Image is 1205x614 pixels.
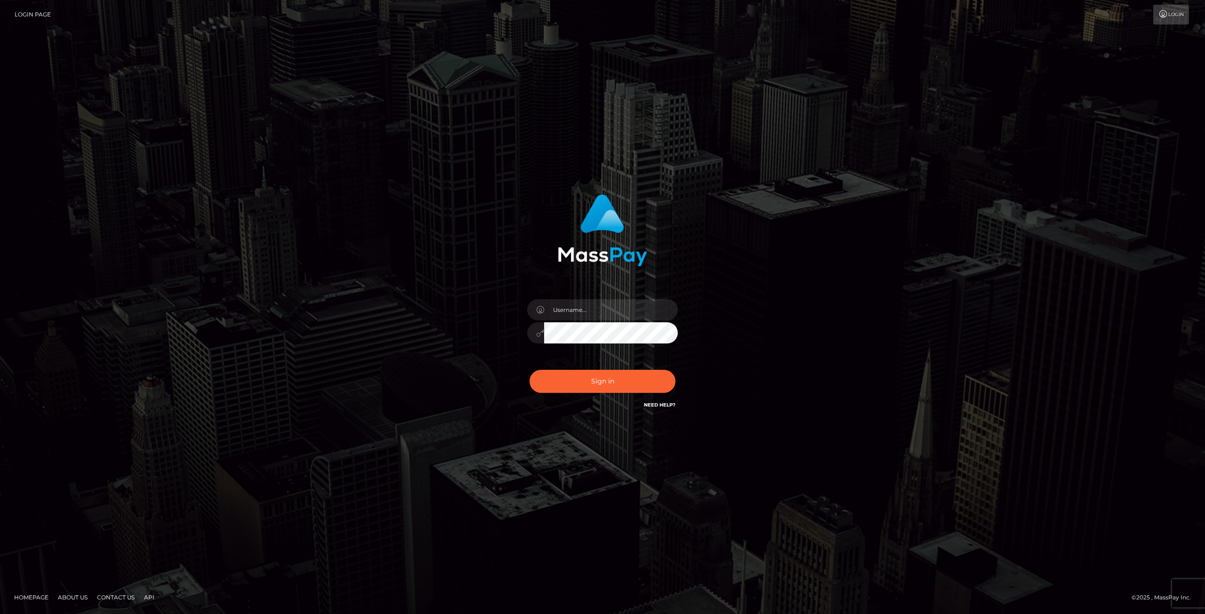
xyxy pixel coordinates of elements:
[15,5,51,24] a: Login Page
[644,402,675,408] a: Need Help?
[530,370,675,393] button: Sign in
[10,590,52,605] a: Homepage
[558,194,647,266] img: MassPay Login
[54,590,91,605] a: About Us
[1153,5,1189,24] a: Login
[544,299,678,320] input: Username...
[140,590,158,605] a: API
[1132,592,1198,603] div: © 2025 , MassPay Inc.
[93,590,138,605] a: Contact Us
